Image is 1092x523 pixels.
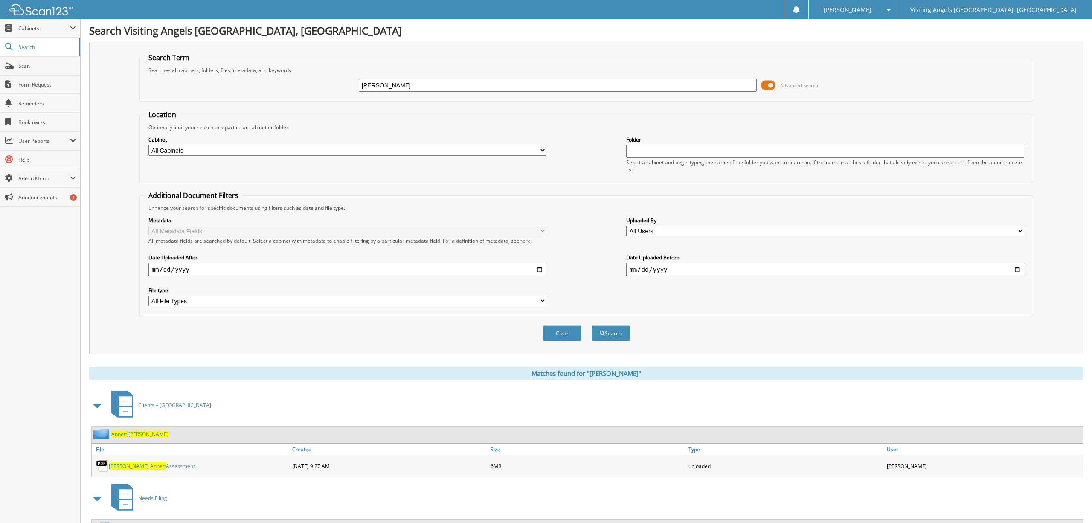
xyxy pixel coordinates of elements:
[70,194,77,201] div: 1
[626,254,1024,261] label: Date Uploaded Before
[780,82,818,89] span: Advanced Search
[148,136,546,143] label: Cabinet
[148,217,546,224] label: Metadata
[89,23,1083,38] h1: Search Visiting Angels [GEOGRAPHIC_DATA], [GEOGRAPHIC_DATA]
[144,124,1029,131] div: Optionally limit your search to a particular cabinet or folder
[18,25,70,32] span: Cabinets
[96,459,109,472] img: PDF.png
[109,462,149,470] span: [PERSON_NAME]
[138,401,211,409] span: Clients – [GEOGRAPHIC_DATA]
[18,100,76,107] span: Reminders
[148,263,546,276] input: start
[148,237,546,244] div: All metadata fields are searched by default. Select a cabinet with metadata to enable filtering b...
[686,457,885,474] div: uploaded
[18,81,76,88] span: Form Request
[144,110,180,119] legend: Location
[18,194,76,201] span: Announcements
[106,388,211,422] a: Clients – [GEOGRAPHIC_DATA]
[144,191,243,200] legend: Additional Document Filters
[686,444,885,455] a: Type
[89,367,1083,380] div: Matches found for "[PERSON_NAME]"
[290,444,488,455] a: Created
[290,457,488,474] div: [DATE] 9:27 AM
[488,457,687,474] div: 6MB
[144,53,194,62] legend: Search Term
[92,444,290,455] a: File
[520,237,531,244] a: here
[18,62,76,70] span: Scan
[626,263,1024,276] input: end
[18,44,75,51] span: Search
[150,462,166,470] span: Annett
[592,325,630,341] button: Search
[885,457,1083,474] div: [PERSON_NAME]
[626,136,1024,143] label: Folder
[144,67,1029,74] div: Searches all cabinets, folders, files, metadata, and keywords
[18,119,76,126] span: Bookmarks
[626,159,1024,173] div: Select a cabinet and begin typing the name of the folder you want to search in. If the name match...
[18,137,70,145] span: User Reports
[824,7,871,12] span: [PERSON_NAME]
[111,430,168,438] a: Annett,[PERSON_NAME]
[543,325,581,341] button: Clear
[626,217,1024,224] label: Uploaded By
[9,4,73,15] img: scan123-logo-white.svg
[128,430,168,438] span: [PERSON_NAME]
[111,430,127,438] span: Annett
[109,462,195,470] a: [PERSON_NAME] AnnettAssessment
[106,481,167,515] a: Needs Filing
[18,156,76,163] span: Help
[93,429,111,439] img: folder2.png
[144,204,1029,212] div: Enhance your search for specific documents using filters such as date and file type.
[910,7,1077,12] span: Visiting Angels [GEOGRAPHIC_DATA], [GEOGRAPHIC_DATA]
[148,254,546,261] label: Date Uploaded After
[488,444,687,455] a: Size
[148,287,546,294] label: File type
[18,175,70,182] span: Admin Menu
[885,444,1083,455] a: User
[138,494,167,502] span: Needs Filing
